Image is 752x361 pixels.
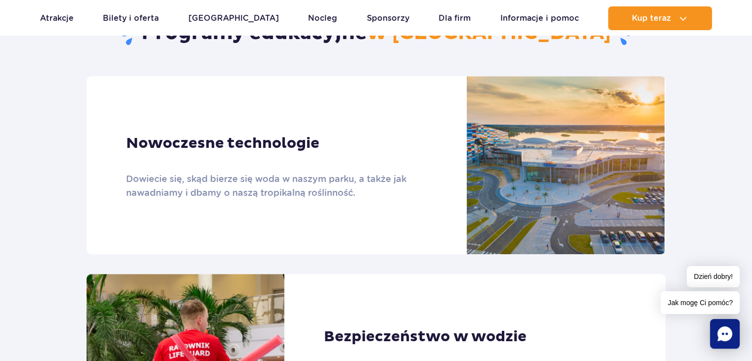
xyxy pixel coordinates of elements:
[126,172,412,200] p: Dowiecie się, skąd bierze się woda w naszym parku, a także jak nawadniamy i dbamy o naszą tropika...
[308,6,337,30] a: Nocleg
[103,6,159,30] a: Bilety i oferta
[126,135,319,152] h3: Nowoczesne technologie
[661,291,740,314] span: Jak mogę Ci pomóc?
[324,328,527,346] h3: Bezpieczeństwo w wodzie
[500,6,579,30] a: Informacje i pomoc
[687,266,740,287] span: Dzień dobry!
[40,6,74,30] a: Atrakcje
[632,14,671,23] span: Kup teraz
[367,6,409,30] a: Sponsorzy
[710,319,740,349] div: Chat
[608,6,712,30] button: Kup teraz
[188,6,279,30] a: [GEOGRAPHIC_DATA]
[439,6,471,30] a: Dla firm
